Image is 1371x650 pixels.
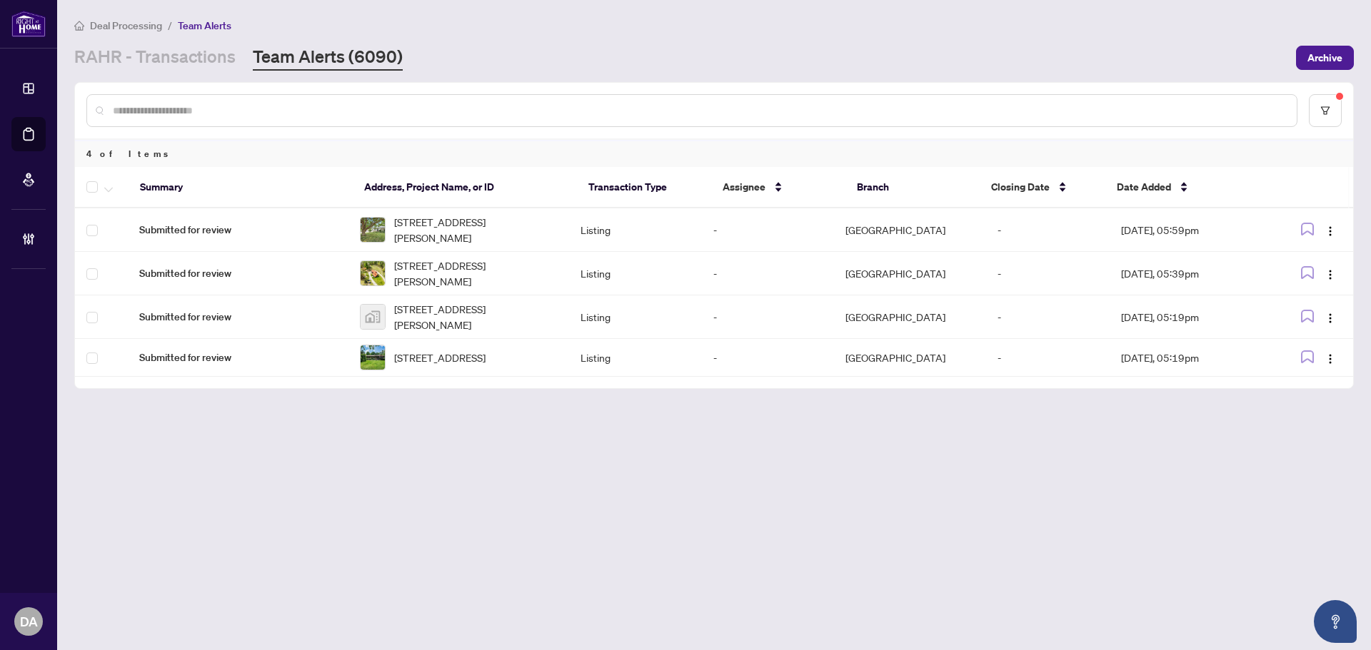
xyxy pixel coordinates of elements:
td: Listing [569,208,701,252]
td: - [986,295,1110,339]
img: Logo [1325,313,1336,324]
td: Listing [569,339,701,377]
img: logo [11,11,46,37]
td: Listing [569,252,701,295]
td: [DATE], 05:19pm [1110,295,1269,339]
span: Submitted for review [139,309,337,325]
span: filter [1320,106,1330,116]
span: [STREET_ADDRESS][PERSON_NAME] [394,301,558,332]
button: Logo [1319,262,1342,285]
td: - [702,339,834,377]
button: Logo [1319,346,1342,369]
td: [GEOGRAPHIC_DATA] [834,339,986,377]
th: Assignee [711,167,845,208]
td: - [702,252,834,295]
th: Transaction Type [577,167,711,208]
td: [GEOGRAPHIC_DATA] [834,208,986,252]
td: - [986,208,1110,252]
button: Archive [1296,46,1354,70]
td: - [986,339,1110,377]
span: Assignee [723,179,765,195]
th: Address, Project Name, or ID [353,167,577,208]
span: home [74,21,84,31]
td: [GEOGRAPHIC_DATA] [834,252,986,295]
img: thumbnail-img [361,261,385,285]
td: - [986,252,1110,295]
img: Logo [1325,225,1336,237]
img: thumbnail-img [361,345,385,370]
img: thumbnail-img [361,218,385,242]
td: - [702,208,834,252]
a: RAHR - Transactions [74,45,236,71]
li: / [168,17,172,34]
span: Date Added [1117,179,1171,195]
span: Archive [1307,46,1342,69]
span: Submitted for review [139,222,337,238]
td: [DATE], 05:19pm [1110,339,1269,377]
td: [GEOGRAPHIC_DATA] [834,295,986,339]
th: Closing Date [980,167,1105,208]
td: Listing [569,295,701,339]
img: Logo [1325,353,1336,365]
span: Closing Date [991,179,1050,195]
button: Logo [1319,218,1342,241]
button: filter [1309,94,1342,127]
img: thumbnail-img [361,305,385,329]
th: Branch [845,167,980,208]
span: [STREET_ADDRESS][PERSON_NAME] [394,258,558,289]
span: [STREET_ADDRESS] [394,350,486,365]
img: Logo [1325,269,1336,280]
td: - [702,295,834,339]
td: [DATE], 05:39pm [1110,252,1269,295]
span: DA [20,611,38,631]
button: Open asap [1314,600,1357,643]
span: Submitted for review [139,265,337,281]
td: [DATE], 05:59pm [1110,208,1269,252]
span: Team Alerts [178,19,231,32]
span: Submitted for review [139,350,337,365]
span: Deal Processing [90,19,162,32]
div: 4 of Items [75,140,1353,167]
th: Summary [129,167,353,208]
a: Team Alerts (6090) [253,45,403,71]
span: [STREET_ADDRESS][PERSON_NAME] [394,214,558,245]
button: Logo [1319,305,1342,328]
th: Date Added [1105,167,1267,208]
